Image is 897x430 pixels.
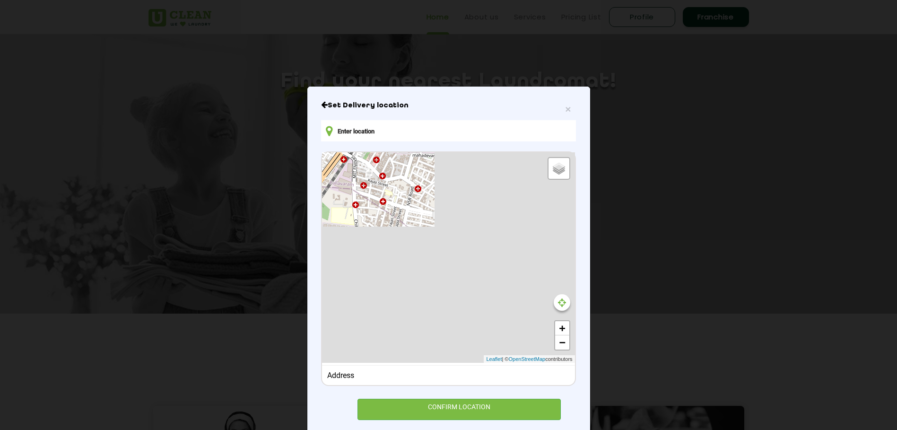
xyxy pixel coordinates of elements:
[549,158,569,179] a: Layers
[486,355,502,363] a: Leaflet
[555,321,569,335] a: Zoom in
[321,120,575,141] input: Enter location
[357,399,561,420] div: CONFIRM LOCATION
[484,355,575,363] div: | © contributors
[508,355,545,363] a: OpenStreetMap
[555,335,569,350] a: Zoom out
[565,104,571,114] button: Close
[321,101,575,110] h6: Close
[565,104,571,114] span: ×
[327,371,570,380] div: Address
